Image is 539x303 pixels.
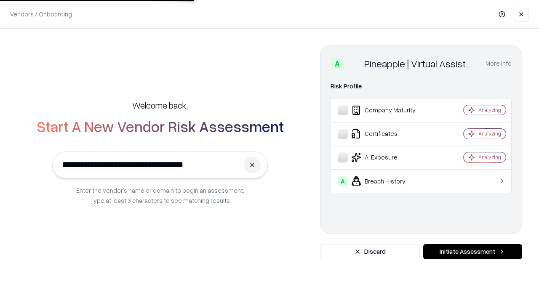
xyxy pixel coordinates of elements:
[478,130,501,137] div: Analyzing
[338,152,438,162] div: AI Exposure
[338,176,348,186] div: A
[486,56,512,71] button: More info
[338,105,438,115] div: Company Maturity
[132,99,188,111] h5: Welcome back,
[364,57,475,70] div: Pineapple | Virtual Assistant Agency
[320,244,420,259] button: Discard
[331,81,512,91] div: Risk Profile
[76,185,244,205] p: Enter the vendor’s name or domain to begin an assessment. Type at least 3 characters to see match...
[478,106,501,114] div: Analyzing
[338,176,438,186] div: Breach History
[478,154,501,161] div: Analyzing
[10,10,72,19] p: Vendors / Onboarding
[331,57,344,70] div: A
[347,57,361,70] img: Pineapple | Virtual Assistant Agency
[338,129,438,139] div: Certificates
[37,118,284,135] h2: Start A New Vendor Risk Assessment
[423,244,522,259] button: Initiate Assessment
